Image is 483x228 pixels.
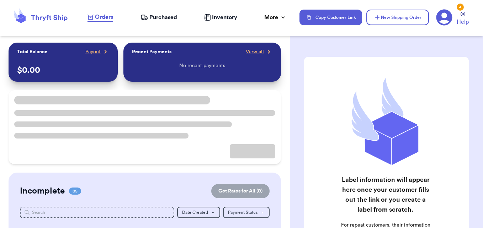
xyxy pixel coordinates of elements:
a: Orders [87,13,113,22]
div: More [264,13,287,22]
a: 4 [436,9,452,26]
p: Total Balance [17,48,48,55]
span: Inventory [212,13,237,22]
a: View all [246,48,272,55]
p: Recent Payments [132,48,171,55]
p: $ 0.00 [17,65,109,76]
button: Date Created [177,207,220,218]
span: 05 [69,188,81,195]
button: Get Rates for All (0) [211,184,270,198]
span: Purchased [149,13,177,22]
h2: Label information will appear here once your customer fills out the link or you create a label fr... [340,175,431,215]
span: Help [457,18,469,26]
p: No recent payments [179,62,225,69]
a: Inventory [204,13,237,22]
a: Payout [85,48,109,55]
span: Payment Status [228,210,258,215]
button: New Shipping Order [366,10,429,25]
button: Copy Customer Link [299,10,362,25]
a: Help [457,12,469,26]
span: Payout [85,48,101,55]
a: Purchased [140,13,177,22]
div: 4 [457,4,464,11]
span: Orders [95,13,113,21]
span: View all [246,48,264,55]
button: Payment Status [223,207,270,218]
h2: Incomplete [20,185,65,197]
span: Date Created [182,210,208,215]
input: Search [20,207,174,218]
